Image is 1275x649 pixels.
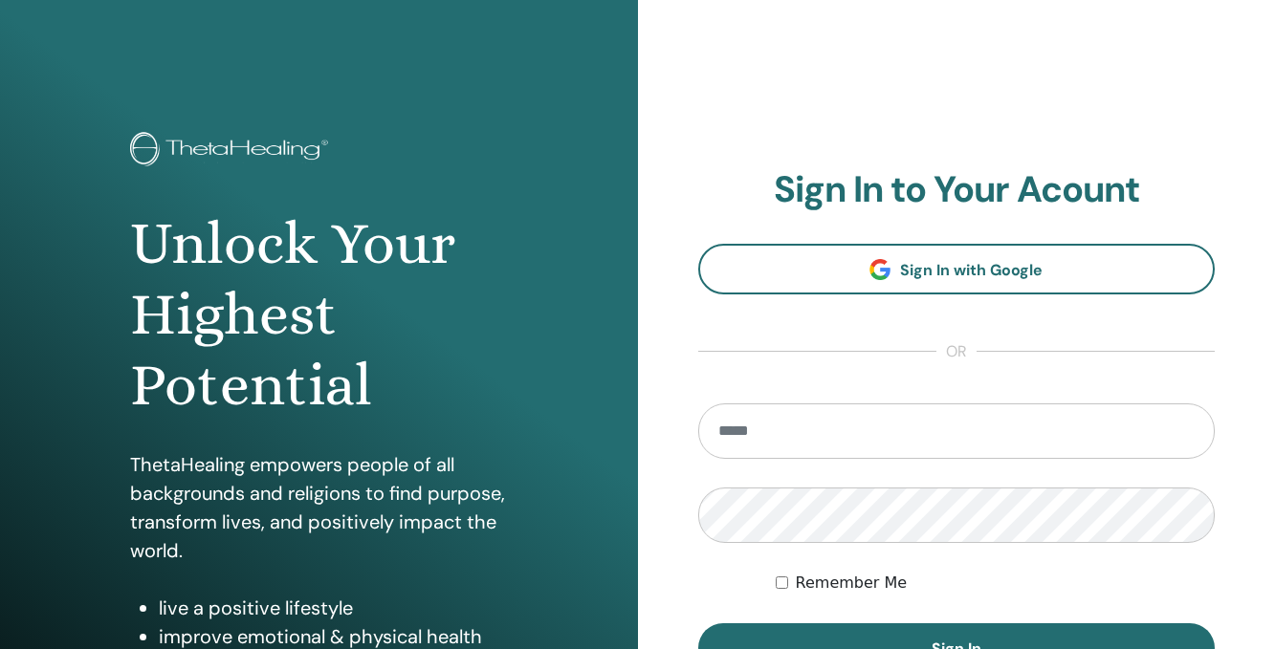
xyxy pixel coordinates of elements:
a: Sign In with Google [698,244,1216,294]
span: or [936,340,977,363]
p: ThetaHealing empowers people of all backgrounds and religions to find purpose, transform lives, a... [130,450,507,565]
li: live a positive lifestyle [159,594,507,622]
h2: Sign In to Your Acount [698,168,1216,212]
div: Keep me authenticated indefinitely or until I manually logout [776,572,1215,595]
label: Remember Me [796,572,908,595]
span: Sign In with Google [900,260,1043,280]
h1: Unlock Your Highest Potential [130,208,507,422]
